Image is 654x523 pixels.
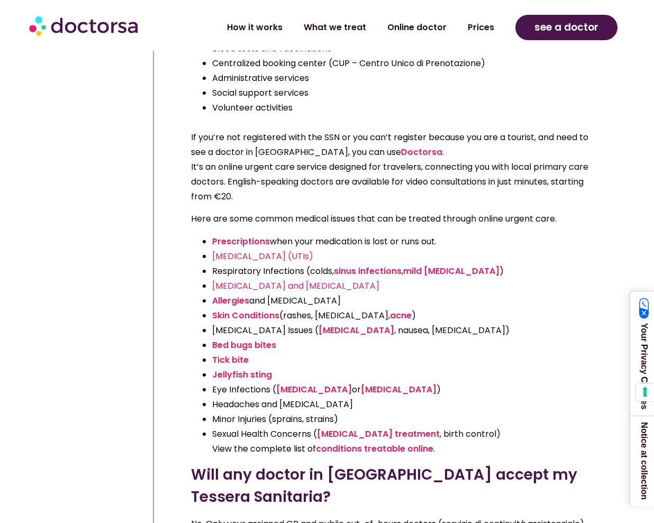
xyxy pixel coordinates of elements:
a: see a doctor [515,15,617,40]
a: Online doctor [377,15,457,40]
a: Tick bite [212,354,249,366]
a: [MEDICAL_DATA] [319,324,394,336]
p: View the complete list of . [212,442,604,456]
a: Doctorsa [401,146,442,158]
a: [MEDICAL_DATA] [361,383,437,396]
a: [MEDICAL_DATA] and [MEDICAL_DATA] [212,280,379,292]
p: If you’re not registered with the SSN or you can’t register because you are a tourist, and need t... [191,130,604,204]
button: Your consent preferences for tracking technologies [636,383,654,401]
li: when your medication is lost or runs out. [212,234,604,249]
a: [MEDICAL_DATA] (UTIs) [212,250,313,262]
li: [MEDICAL_DATA] Issues ( , nausea, [MEDICAL_DATA]) [212,323,604,338]
a: [MEDICAL_DATA] treatment [317,428,440,440]
nav: Menu [176,15,505,40]
li: Headaches and [MEDICAL_DATA] [212,397,604,412]
a: conditions treatable online [316,443,433,455]
a: Bed bugs bites [212,339,276,351]
a: mild [MEDICAL_DATA] [403,265,499,277]
a: [MEDICAL_DATA] [276,383,352,396]
a: Prices [457,15,505,40]
li: Administrative services [212,71,604,86]
li: Respiratory Infections (colds, , ) [212,264,604,279]
li: Centralized booking center (CUP – Centro Unico di Prenotazione) [212,56,604,71]
li: Minor Injuries (sprains, strains) [212,412,604,427]
a: sinus infections [334,265,402,277]
li: Sexual Health Concerns ( , birth control) [212,427,604,456]
img: California Consumer Privacy Act (CCPA) Opt-Out Icon [639,298,649,319]
li: and [MEDICAL_DATA] [212,293,604,308]
p: Here are some common medical issues that can be treated through online urgent care. [191,212,604,226]
li: Eye Infections ( or ) [212,382,604,397]
a: Jellyfish sting [212,369,272,381]
li: (rashes, [MEDICAL_DATA], ) [212,308,604,323]
a: How it works [216,15,293,40]
li: Social support services [212,86,604,100]
h3: Will any doctor in [GEOGRAPHIC_DATA] accept my Tessera Sanitaria? [191,464,604,508]
a: What we treat [293,15,377,40]
li: Volunteer activities [212,100,604,115]
a: Prescriptions [212,235,270,247]
a: Allergies [212,295,249,307]
a: acne [390,309,412,322]
a: Skin Conditions [212,309,279,322]
span: see a doctor [534,19,598,36]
